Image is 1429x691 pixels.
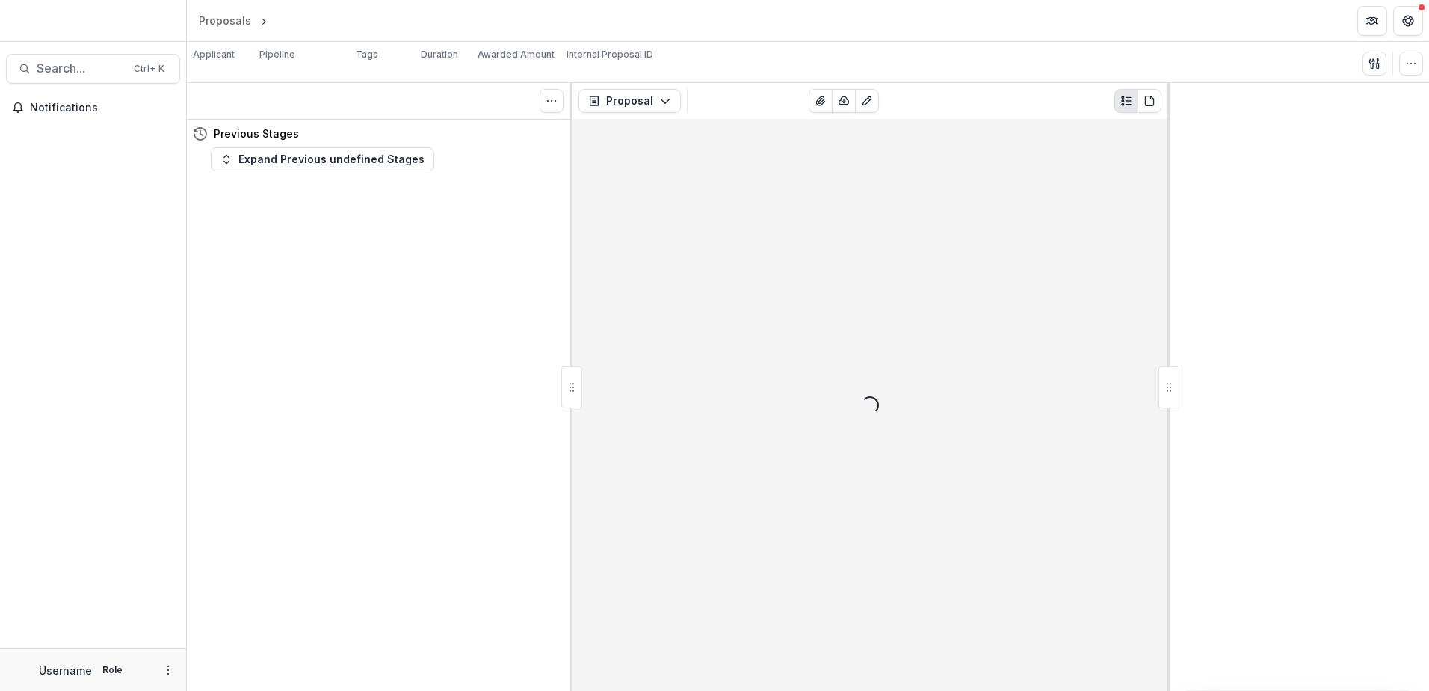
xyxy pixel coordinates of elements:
[855,89,879,113] button: Edit as form
[6,54,180,84] button: Search...
[199,13,251,28] div: Proposals
[259,48,295,61] p: Pipeline
[6,96,180,120] button: Notifications
[567,48,653,61] p: Internal Proposal ID
[809,89,833,113] button: View Attached Files
[193,48,235,61] p: Applicant
[193,10,334,31] nav: breadcrumb
[1138,89,1161,113] button: PDF view
[30,102,174,114] span: Notifications
[540,89,564,113] button: Toggle View Cancelled Tasks
[356,48,378,61] p: Tags
[131,61,167,77] div: Ctrl + K
[1393,6,1423,36] button: Get Help
[159,661,177,679] button: More
[193,10,257,31] a: Proposals
[478,48,555,61] p: Awarded Amount
[39,663,92,678] p: Username
[214,126,299,141] h4: Previous Stages
[421,48,458,61] p: Duration
[37,61,125,76] span: Search...
[211,147,434,171] button: Expand Previous undefined Stages
[98,663,127,677] p: Role
[1357,6,1387,36] button: Partners
[1114,89,1138,113] button: Plaintext view
[578,89,681,113] button: Proposal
